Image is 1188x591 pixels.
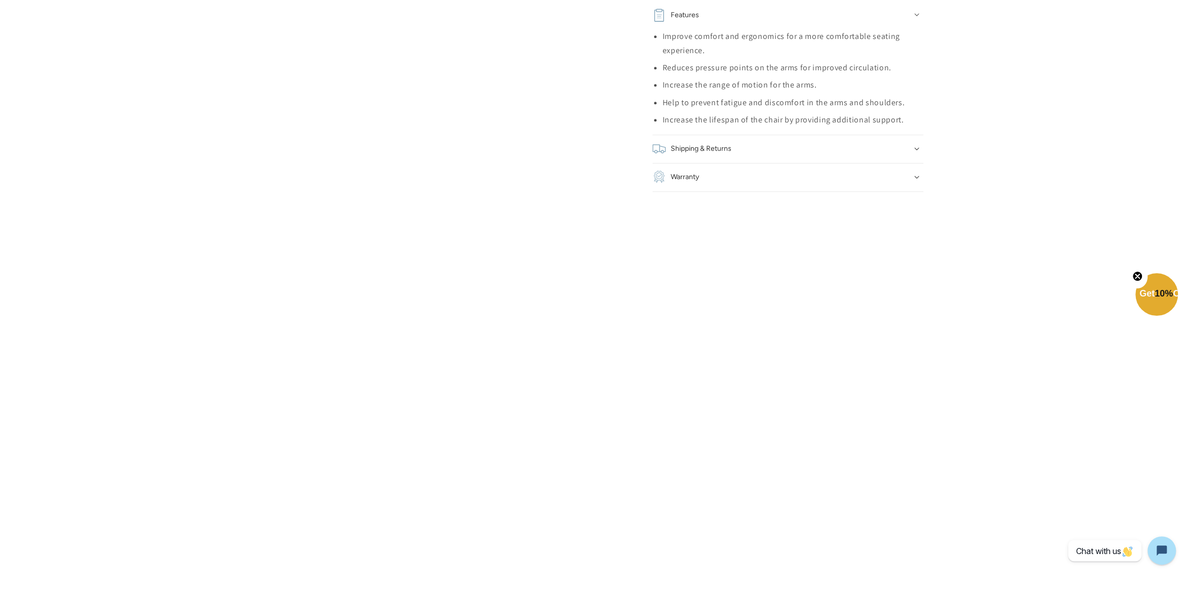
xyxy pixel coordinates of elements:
span: Get Off [1139,288,1186,299]
li: Improve comfort and ergonomics for a more comfortable seating experience. [663,29,923,58]
h2: Warranty [671,170,699,184]
div: Get10%OffClose teaser [1135,274,1178,317]
h2: Shipping & Returns [671,142,731,156]
span: 10% [1155,288,1173,299]
li: Help to prevent fatigue and discomfort in the arms and shoulders. [663,96,923,110]
img: guarantee.png [652,170,666,183]
summary: Features [652,1,923,29]
li: Reduces pressure points on the arms for improved circulation. [663,61,923,75]
summary: Warranty [652,163,923,191]
h2: Features [671,8,699,22]
iframe: Product reviews widget [265,286,923,580]
li: Increase the lifespan of the chair by providing additional support. [663,113,923,127]
li: Increase the range of motion for the arms. [663,78,923,92]
summary: Shipping & Returns [652,135,923,163]
button: Close teaser [1127,265,1148,288]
